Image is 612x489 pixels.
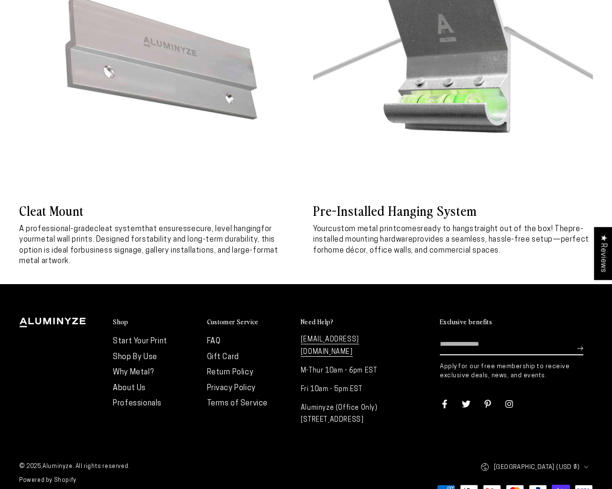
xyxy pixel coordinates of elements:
h3: Cleat Mount [19,202,299,219]
a: Aluminyze [43,464,72,469]
strong: cleat system [94,225,142,233]
summary: Need Help? [301,318,385,327]
div: Click to open Judge.me floating reviews tab [594,227,612,280]
strong: business signage, gallery installations, and large-format metal artwork [19,247,278,265]
a: Why Metal? [113,369,153,376]
summary: Exclusive benefits [440,318,593,327]
summary: Customer Service [207,318,291,327]
p: A professional-grade that ensures for your . Designed for , this option is ideal for . [19,224,299,267]
a: Shop By Use [113,353,157,361]
button: Subscribe [577,334,583,362]
a: Terms of Service [207,400,268,407]
a: Start Your Print [113,338,167,345]
h2: Customer Service [207,318,259,326]
a: FAQ [207,338,221,345]
strong: ready to hang [421,225,470,233]
small: © 2025, . All rights reserved. [19,460,306,474]
a: Gift Card [207,353,239,361]
summary: Shop [113,318,197,327]
h2: Exclusive benefits [440,318,492,326]
strong: secure, level hanging [187,225,261,233]
a: [EMAIL_ADDRESS][DOMAIN_NAME] [301,336,359,356]
a: Return Policy [207,369,254,376]
p: Aluminyze (Office Only) [STREET_ADDRESS] [301,402,385,426]
strong: stability and long-term durability [142,236,258,244]
p: Your comes straight out of the box! The provides a seamless, hassle-free setup—perfect for . [313,224,593,256]
strong: metal wall prints [34,236,92,244]
a: Powered by Shopify [19,478,76,483]
span: [GEOGRAPHIC_DATA] (USD $) [494,462,579,473]
strong: custom metal print [328,225,396,233]
p: Apply for our free membership to receive exclusive deals, news, and events. [440,362,593,380]
button: [GEOGRAPHIC_DATA] (USD $) [481,457,593,478]
a: Privacy Policy [207,384,256,392]
p: M-Thur 10am - 6pm EST [301,365,385,377]
a: About Us [113,384,146,392]
a: Professionals [113,400,162,407]
strong: home décor, office walls, and commercial spaces [324,247,499,255]
p: Fri 10am - 5pm EST [301,383,385,395]
h2: Need Help? [301,318,334,326]
h2: Shop [113,318,129,326]
h3: Pre-Installed Hanging System [313,202,593,219]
